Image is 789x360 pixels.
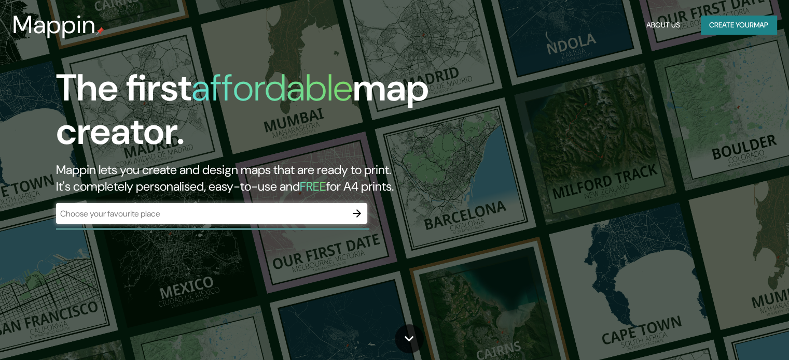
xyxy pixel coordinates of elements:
h1: affordable [191,64,353,112]
h1: The first map creator. [56,66,451,162]
button: Create yourmap [701,16,777,35]
iframe: Help widget launcher [697,320,778,349]
input: Choose your favourite place [56,208,347,220]
h2: Mappin lets you create and design maps that are ready to print. It's completely personalised, eas... [56,162,451,195]
h5: FREE [300,178,326,194]
img: mappin-pin [96,27,104,35]
h3: Mappin [12,10,96,39]
button: About Us [642,16,684,35]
